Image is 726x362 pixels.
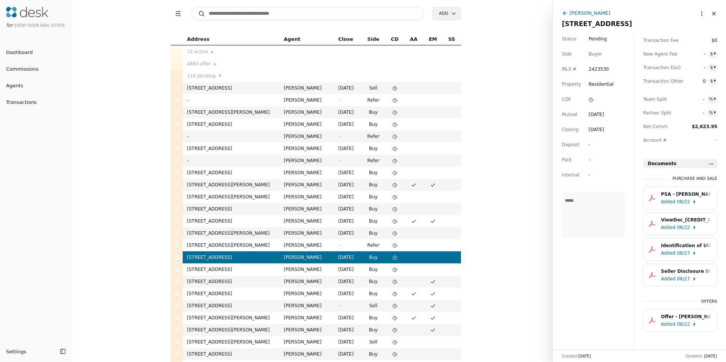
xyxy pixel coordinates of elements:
div: Seller Disclosure Statement-Improved Property - [STREET_ADDRESS]pdf [661,268,712,275]
td: [DATE] [334,82,361,94]
td: [PERSON_NAME] [279,118,334,130]
span: SS [448,35,455,43]
span: 2423530 [589,65,609,73]
div: ▾ [714,50,716,57]
td: [PERSON_NAME] [279,203,334,215]
div: Updated: [686,353,717,359]
div: ▾ [714,64,716,71]
span: [STREET_ADDRESS] [562,20,632,28]
span: Address [187,35,209,43]
span: Added [661,249,675,257]
td: - [183,130,279,142]
span: Documents [648,160,676,167]
span: for [6,22,13,28]
span: 08/22 [677,224,690,231]
td: [DATE] [334,275,361,288]
span: MLS # [562,65,577,73]
span: Settings [6,348,26,356]
td: [PERSON_NAME] [279,348,334,360]
button: Identification of Utilities Addendum - [STREET_ADDRESS][PERSON_NAME]pdfAdded08/27 [643,238,717,261]
td: Sell [361,336,385,348]
span: New Agent Fee [643,50,677,58]
td: [STREET_ADDRESS] [183,203,279,215]
button: Add [433,7,461,20]
div: ▾ [714,109,716,116]
td: [STREET_ADDRESS] [183,82,279,94]
td: Buy [361,227,385,239]
td: [STREET_ADDRESS] [183,118,279,130]
td: Buy [361,142,385,155]
td: [PERSON_NAME] [279,82,334,94]
span: Side [562,50,572,58]
div: [DATE] [589,126,604,133]
span: Transaction Other [643,77,677,85]
span: Net Comm. [643,123,677,130]
span: [DATE] [704,354,717,358]
td: Refer [361,239,385,251]
td: [DATE] [334,227,361,239]
td: [PERSON_NAME] [279,312,334,324]
td: [STREET_ADDRESS] [183,348,279,360]
span: Team Split [643,96,677,103]
td: Refer [361,94,385,106]
span: Added [661,320,675,328]
td: Buy [361,312,385,324]
td: [STREET_ADDRESS][PERSON_NAME] [183,324,279,336]
td: [PERSON_NAME] [279,167,334,179]
td: [DATE] [334,336,361,348]
td: [STREET_ADDRESS][PERSON_NAME] [183,336,279,348]
span: AA [410,35,417,43]
span: ▼ [219,73,222,79]
td: Buy [361,263,385,275]
span: Pending [589,35,607,43]
td: [DATE] [334,142,361,155]
td: [DATE] [334,324,361,336]
span: Partner Split [643,109,677,117]
td: [STREET_ADDRESS] [183,263,279,275]
button: Seller Disclosure Statement-Improved Property - [STREET_ADDRESS]pdfAdded08/27 [643,264,717,286]
td: Buy [361,106,385,118]
td: [PERSON_NAME] [279,263,334,275]
div: Created: [562,353,591,359]
div: [PERSON_NAME] [569,9,610,17]
span: Mutual [562,111,577,118]
div: Offer - [PERSON_NAME] - [DATE].pdf [661,313,712,320]
td: [DATE] [334,251,361,263]
div: ▾ [714,96,716,102]
td: [PERSON_NAME] [279,275,334,288]
span: Transaction E&O [643,64,677,71]
td: [PERSON_NAME] [279,324,334,336]
td: [PERSON_NAME] [279,130,334,142]
span: - [338,158,340,163]
td: [DATE] [334,203,361,215]
span: Status [562,35,576,43]
span: $2,623.95 [692,124,717,129]
td: [STREET_ADDRESS][PERSON_NAME] [183,312,279,324]
td: Buy [361,288,385,300]
span: 08/27 [677,249,690,257]
td: [PERSON_NAME] [279,106,334,118]
span: Property [562,80,581,88]
td: [PERSON_NAME] [279,215,334,227]
td: Buy [361,167,385,179]
td: [STREET_ADDRESS][PERSON_NAME] [183,106,279,118]
span: Added [661,275,675,283]
td: [PERSON_NAME] [279,142,334,155]
span: Deposit [562,141,579,149]
button: $ [709,77,717,85]
span: - [338,97,340,103]
span: - [691,109,704,117]
td: Sell [361,82,385,94]
td: Buy [361,203,385,215]
td: Buy [361,191,385,203]
span: EM [429,35,437,43]
td: [DATE] [334,312,361,324]
td: [DATE] [334,215,361,227]
td: [PERSON_NAME] [279,336,334,348]
span: Added [661,198,675,206]
td: [DATE] [334,179,361,191]
span: Close [338,35,353,43]
button: PSA - [PERSON_NAME] - [DATE].pdfAdded08/22 [643,187,717,209]
span: Closing [562,126,579,133]
td: [PERSON_NAME] [279,94,334,106]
